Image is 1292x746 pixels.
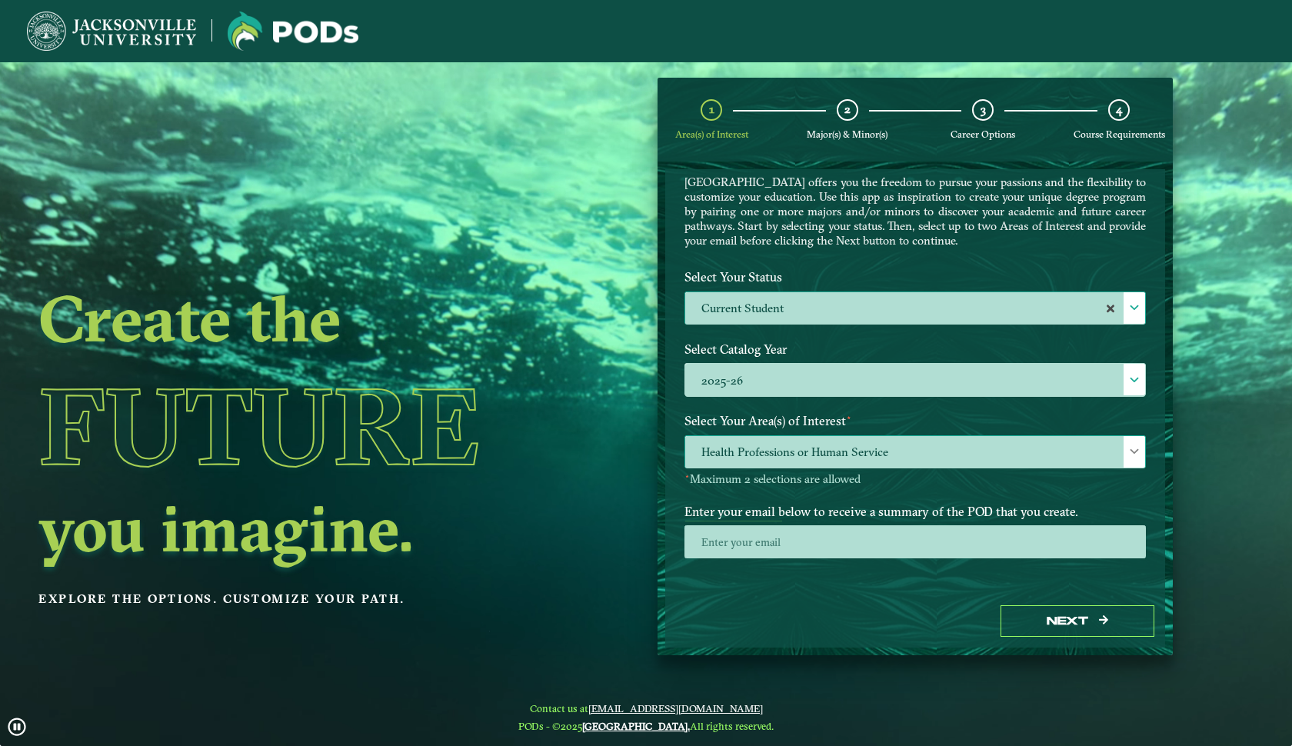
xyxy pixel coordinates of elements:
label: Select Catalog Year [673,335,1157,364]
span: PODs - ©2025 All rights reserved. [518,720,774,732]
p: [GEOGRAPHIC_DATA] offers you the freedom to pursue your passions and the flexibility to customize... [684,175,1146,248]
img: Jacksonville University logo [27,12,196,51]
label: Enter your email below to receive a summary of the POD that you create. [673,498,1157,526]
sup: ⋆ [846,411,852,423]
a: [EMAIL_ADDRESS][DOMAIN_NAME] [588,702,763,714]
span: 4 [1116,102,1122,117]
sup: ⋆ [684,471,690,481]
h1: Future [38,356,543,496]
span: 3 [981,102,986,117]
span: Contact us at [518,702,774,714]
input: Enter your email [684,525,1146,558]
span: Health Professions or Human Service [685,436,1145,469]
span: Major(s) & Minor(s) [807,128,887,140]
span: Career Options [951,128,1015,140]
button: Next [1001,605,1154,637]
span: 1 [709,102,714,117]
p: Maximum 2 selections are allowed [684,472,1146,487]
h2: Create the [38,286,543,351]
span: 2 [844,102,851,117]
label: Select Your Status [673,263,1157,291]
label: Current Student [685,292,1145,325]
img: Jacksonville University logo [228,12,358,51]
p: Explore the options. Customize your path. [38,588,543,611]
span: Area(s) of Interest [675,128,748,140]
span: Course Requirements [1074,128,1165,140]
a: [GEOGRAPHIC_DATA]. [582,720,690,732]
label: 2025-26 [685,364,1145,397]
label: Select Your Area(s) of Interest [673,407,1157,435]
h2: you imagine. [38,496,543,561]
